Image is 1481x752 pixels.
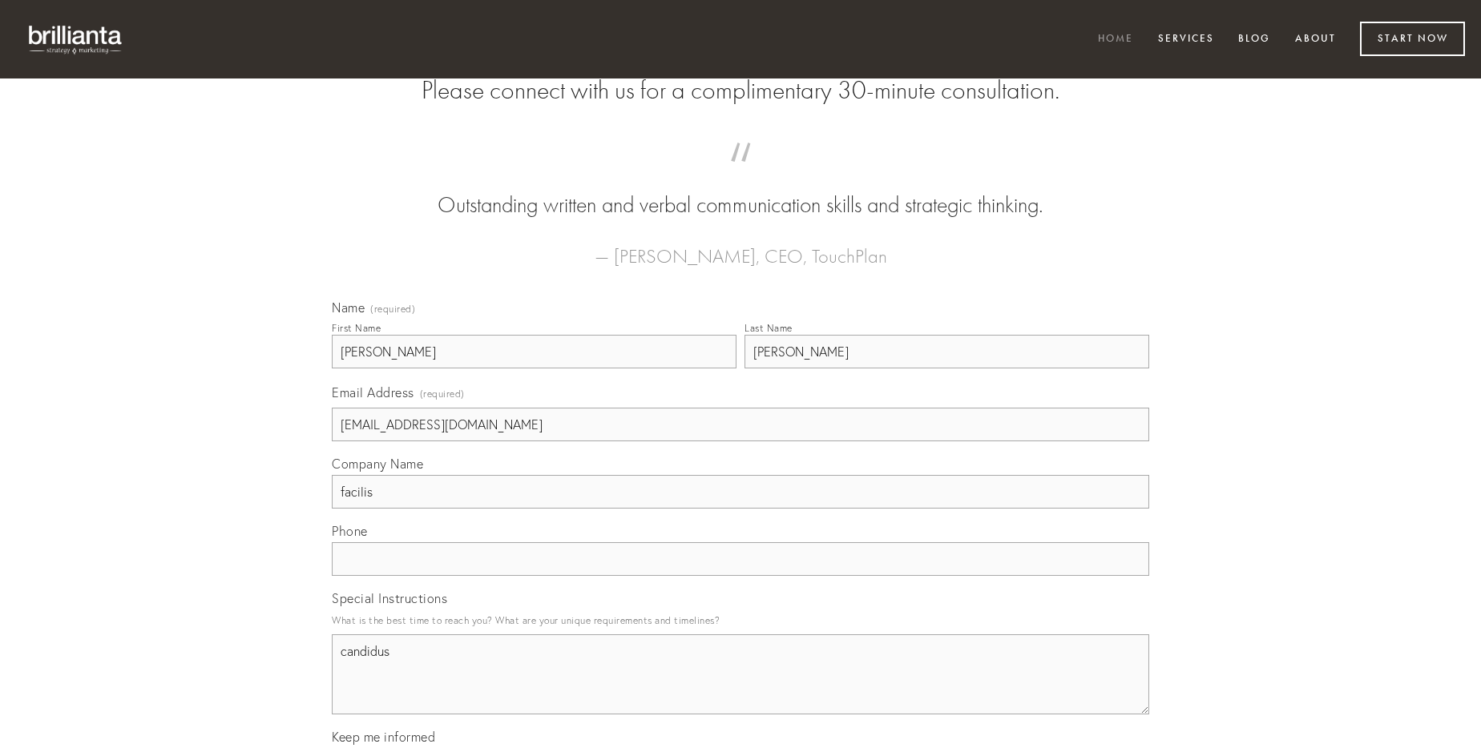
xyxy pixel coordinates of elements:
[332,634,1149,714] textarea: candidus
[1148,26,1225,53] a: Services
[420,383,465,404] span: (required)
[332,300,365,316] span: Name
[1088,26,1144,53] a: Home
[332,609,1149,631] p: What is the best time to reach you? What are your unique requirements and timelines?
[16,16,136,62] img: brillianta - research, strategy, marketing
[357,221,1124,272] figcaption: — [PERSON_NAME], CEO, TouchPlan
[745,322,793,334] div: Last Name
[332,523,368,539] span: Phone
[332,75,1149,106] h2: Please connect with us for a complimentary 30-minute consultation.
[357,159,1124,221] blockquote: Outstanding written and verbal communication skills and strategic thinking.
[1228,26,1281,53] a: Blog
[332,729,435,745] span: Keep me informed
[332,384,414,400] span: Email Address
[1360,22,1465,56] a: Start Now
[1285,26,1346,53] a: About
[357,159,1124,190] span: “
[370,304,415,314] span: (required)
[332,456,423,472] span: Company Name
[332,590,447,606] span: Special Instructions
[332,322,381,334] div: First Name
